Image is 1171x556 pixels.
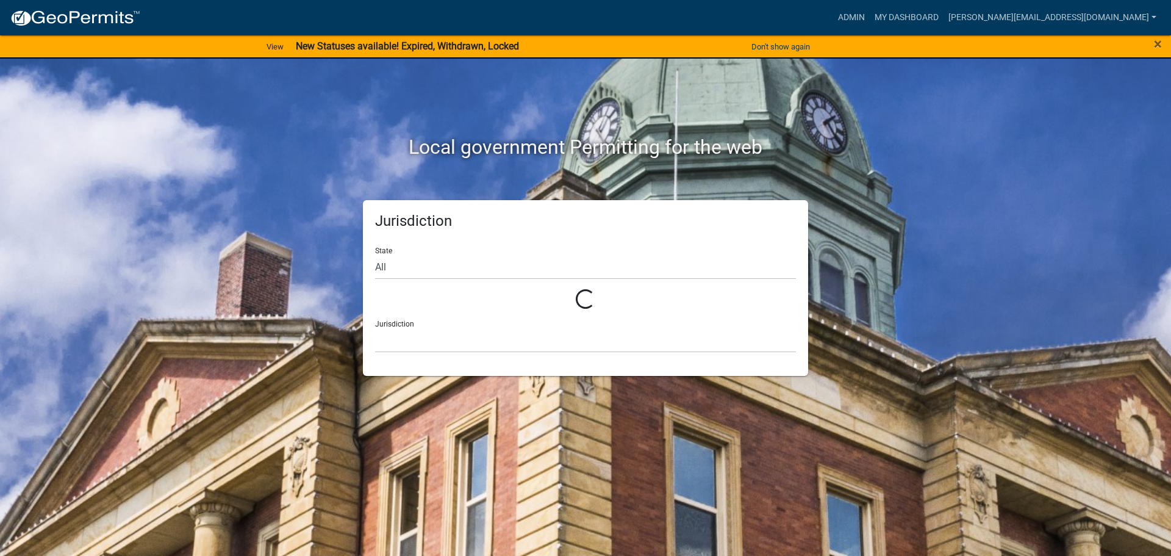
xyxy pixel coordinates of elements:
[870,6,944,29] a: My Dashboard
[944,6,1161,29] a: [PERSON_NAME][EMAIL_ADDRESS][DOMAIN_NAME]
[247,135,924,159] h2: Local government Permitting for the web
[1154,35,1162,52] span: ×
[262,37,288,57] a: View
[296,40,519,52] strong: New Statuses available! Expired, Withdrawn, Locked
[375,212,796,230] h5: Jurisdiction
[1154,37,1162,51] button: Close
[747,37,815,57] button: Don't show again
[833,6,870,29] a: Admin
